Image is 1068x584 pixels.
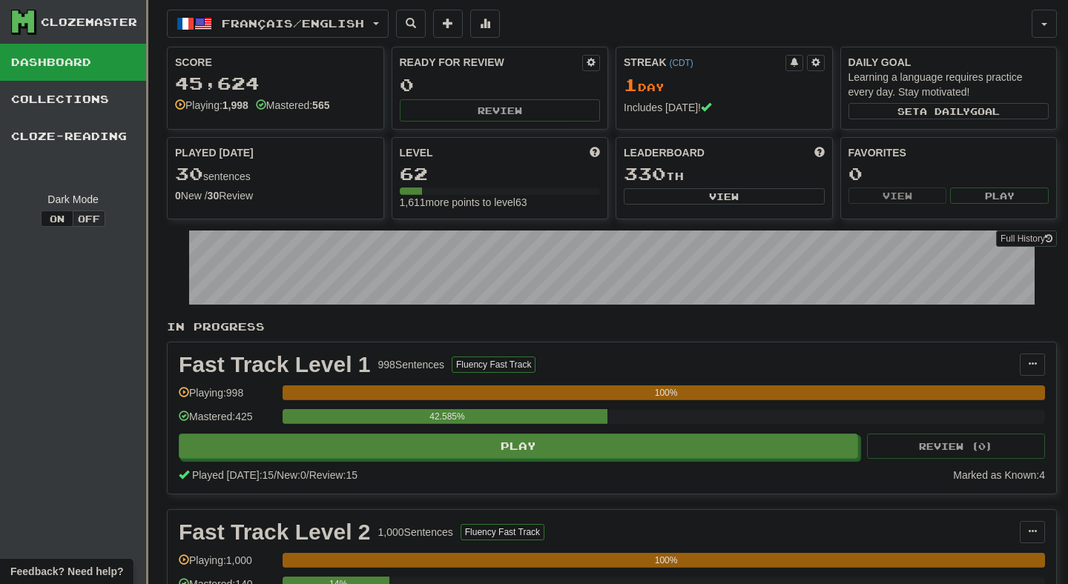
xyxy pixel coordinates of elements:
[287,553,1045,568] div: 100%
[996,230,1057,247] a: Full History
[624,100,825,115] div: Includes [DATE]!
[867,434,1045,459] button: Review (0)
[461,524,544,540] button: Fluency Fast Track
[669,58,693,68] a: (CDT)
[400,55,583,70] div: Ready for Review
[175,55,376,70] div: Score
[175,98,248,113] div: Playing:
[400,99,601,122] button: Review
[222,17,364,30] span: Français / English
[287,385,1045,400] div: 100%
[624,76,825,95] div: Day
[167,319,1057,334] p: In Progress
[10,564,123,579] span: Open feedback widget
[452,356,535,373] button: Fluency Fast Track
[274,469,277,481] span: /
[175,188,376,203] div: New / Review
[179,434,858,459] button: Play
[175,163,203,184] span: 30
[179,553,275,577] div: Playing: 1,000
[848,165,1049,183] div: 0
[41,15,137,30] div: Clozemaster
[73,210,105,227] button: Off
[624,55,785,70] div: Streak
[179,354,371,376] div: Fast Track Level 1
[378,357,445,372] div: 998 Sentences
[400,145,433,160] span: Level
[433,10,463,38] button: Add sentence to collection
[950,188,1049,204] button: Play
[175,74,376,93] div: 45,624
[848,145,1049,160] div: Favorites
[400,195,601,210] div: 1,611 more points to level 63
[400,76,601,94] div: 0
[378,525,453,540] div: 1,000 Sentences
[179,385,275,410] div: Playing: 998
[179,521,371,543] div: Fast Track Level 2
[590,145,600,160] span: Score more points to level up
[470,10,500,38] button: More stats
[953,468,1045,482] div: Marked as Known: 4
[309,469,357,481] span: Review: 15
[624,163,666,184] span: 330
[167,10,389,38] button: Français/English
[175,145,254,160] span: Played [DATE]
[848,70,1049,99] div: Learning a language requires practice every day. Stay motivated!
[848,103,1049,119] button: Seta dailygoal
[208,190,220,202] strong: 30
[624,188,825,205] button: View
[920,106,970,116] span: a daily
[848,188,947,204] button: View
[277,469,306,481] span: New: 0
[222,99,248,111] strong: 1,998
[848,55,1049,70] div: Daily Goal
[306,469,309,481] span: /
[256,98,330,113] div: Mastered:
[179,409,275,434] div: Mastered: 425
[624,74,638,95] span: 1
[175,190,181,202] strong: 0
[175,165,376,184] div: sentences
[11,192,135,207] div: Dark Mode
[192,469,274,481] span: Played [DATE]: 15
[400,165,601,183] div: 62
[312,99,329,111] strong: 565
[814,145,825,160] span: This week in points, UTC
[41,210,73,227] button: On
[287,409,607,424] div: 42.585%
[624,145,705,160] span: Leaderboard
[396,10,426,38] button: Search sentences
[624,165,825,184] div: th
